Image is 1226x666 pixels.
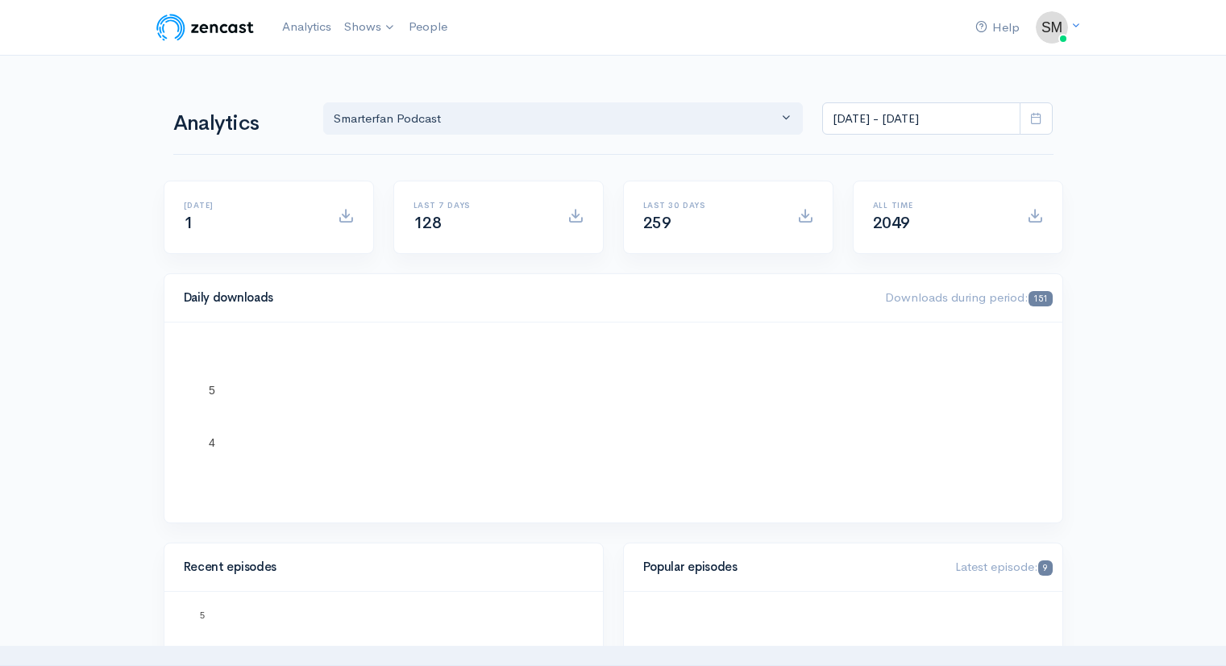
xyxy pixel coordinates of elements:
[1036,11,1068,44] img: ...
[885,289,1052,305] span: Downloads during period:
[173,112,304,135] h1: Analytics
[154,11,256,44] img: ZenCast Logo
[873,201,1008,210] h6: All time
[643,201,778,210] h6: Last 30 days
[1029,291,1052,306] span: 151
[643,560,937,574] h4: Popular episodes
[414,213,442,233] span: 128
[334,110,779,128] div: Smarterfan Podcast
[323,102,804,135] button: Smarterfan Podcast
[184,560,574,574] h4: Recent episodes
[1171,611,1210,650] iframe: gist-messenger-bubble-iframe
[873,213,910,233] span: 2049
[184,201,318,210] h6: [DATE]
[643,213,671,233] span: 259
[338,10,402,45] a: Shows
[969,10,1026,45] a: Help
[402,10,454,44] a: People
[1038,560,1052,576] span: 9
[209,436,215,449] text: 4
[822,102,1020,135] input: analytics date range selector
[414,201,548,210] h6: Last 7 days
[184,342,1043,503] svg: A chart.
[955,559,1052,574] span: Latest episode:
[184,291,867,305] h4: Daily downloads
[199,610,204,620] text: 5
[276,10,338,44] a: Analytics
[184,213,193,233] span: 1
[209,384,215,397] text: 5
